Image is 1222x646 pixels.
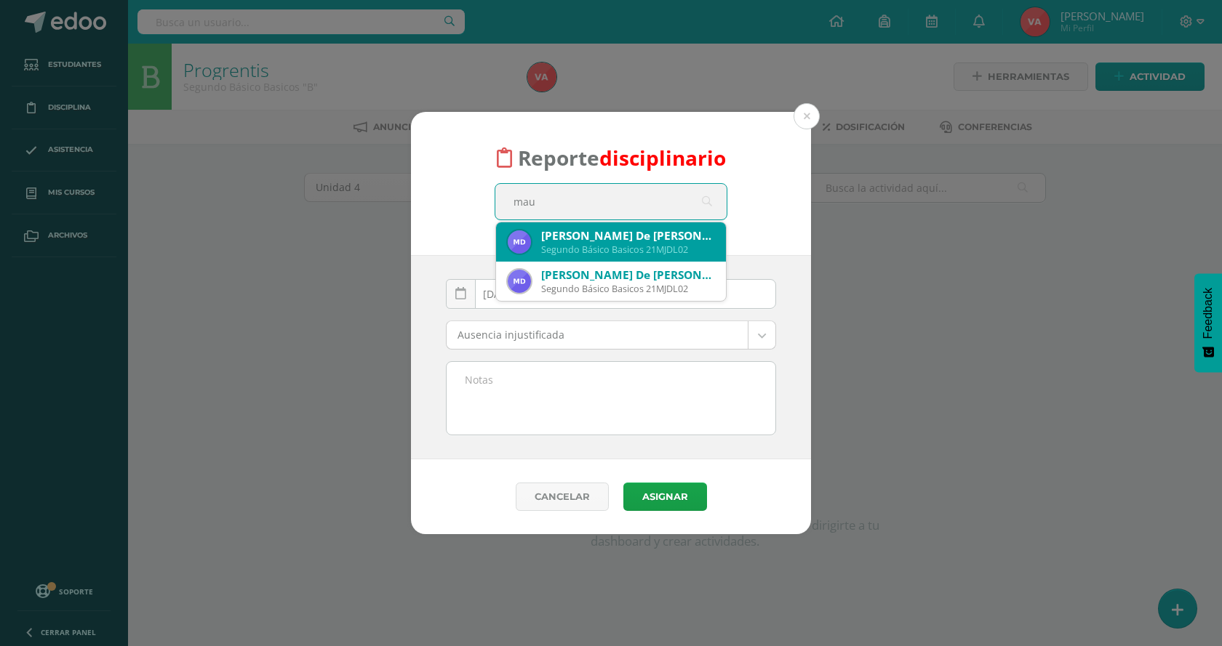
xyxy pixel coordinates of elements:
font: disciplinario [599,144,726,171]
span: Feedback [1202,288,1215,339]
button: Close (Esc) [794,103,820,129]
div: Segundo Básico Basicos 21MJDL02 [541,243,714,256]
button: Feedback - Mostrar encuesta [1194,273,1222,372]
img: aea138a2e1edf0bb0209db7ebd7e7453.png [508,230,531,254]
a: Cancelar [516,483,609,511]
div: [PERSON_NAME] De [PERSON_NAME] [541,228,714,243]
a: Ausencia injustificada [447,321,775,349]
input: Busca un estudiante aquí... [495,184,727,219]
div: Segundo Básico Basicos 21MJDL02 [541,283,714,295]
img: aea138a2e1edf0bb0209db7ebd7e7453.png [508,270,531,293]
span: Ausencia injustificada [458,321,737,349]
button: Asignar [623,483,707,511]
div: [PERSON_NAME] De [PERSON_NAME] [541,267,714,283]
span: Reporte [518,144,726,171]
